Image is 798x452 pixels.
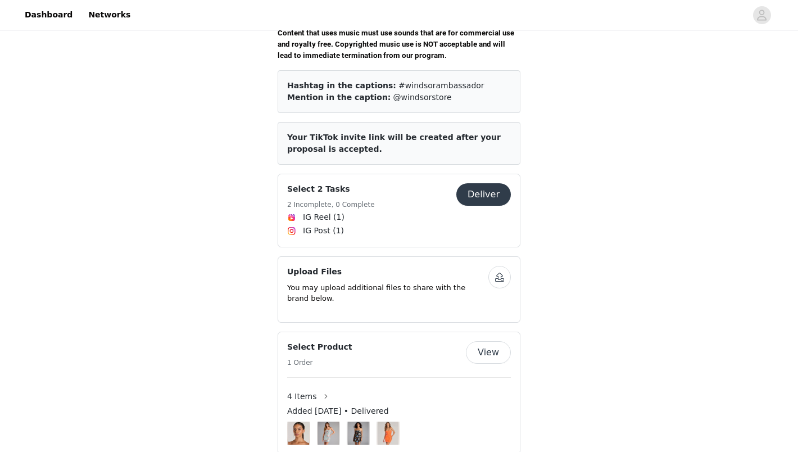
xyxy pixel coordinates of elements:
[303,211,344,223] span: IG Reel (1)
[18,2,79,28] a: Dashboard
[347,419,370,448] img: Image Background Blur
[287,391,317,403] span: 4 Items
[287,227,296,236] img: Instagram Icon
[278,29,516,60] span: Content that uses music must use sounds that are for commercial use and royalty free. Copyrighted...
[288,422,309,445] img: Dainty Glamour Rhinestone Linear Earrings
[303,225,344,237] span: IG Post (1)
[398,81,484,90] span: #windsorambassador
[81,2,137,28] a: Networks
[377,419,400,448] img: Image Background Blur
[287,266,488,278] h4: Upload Files
[287,133,501,153] span: Your TikTok invite link will be created after your proposal is accepted.
[317,419,340,448] img: Image Background Blur
[287,419,310,448] img: Image Background Blur
[466,341,511,364] button: View
[287,405,389,417] span: Added [DATE] • Delivered
[287,93,391,102] span: Mention in the caption:
[456,183,511,206] button: Deliver
[378,422,398,445] img: Cassie Corset Lace-Up Sequin Mini Dress
[393,93,452,102] span: @windsorstore
[756,6,767,24] div: avatar
[348,422,368,445] img: Flowery Dream Floral Embroidered A-Line Mini Dress
[278,174,520,247] div: Select 2 Tasks
[287,341,352,353] h4: Select Product
[287,200,375,210] h5: 2 Incomplete, 0 Complete
[287,183,375,195] h4: Select 2 Tasks
[318,422,338,445] img: Charlee Floral Sequin Mini Dress
[287,282,488,304] p: You may upload additional files to share with the brand below.
[287,213,296,222] img: Instagram Reels Icon
[287,81,396,90] span: Hashtag in the captions:
[287,358,352,368] h5: 1 Order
